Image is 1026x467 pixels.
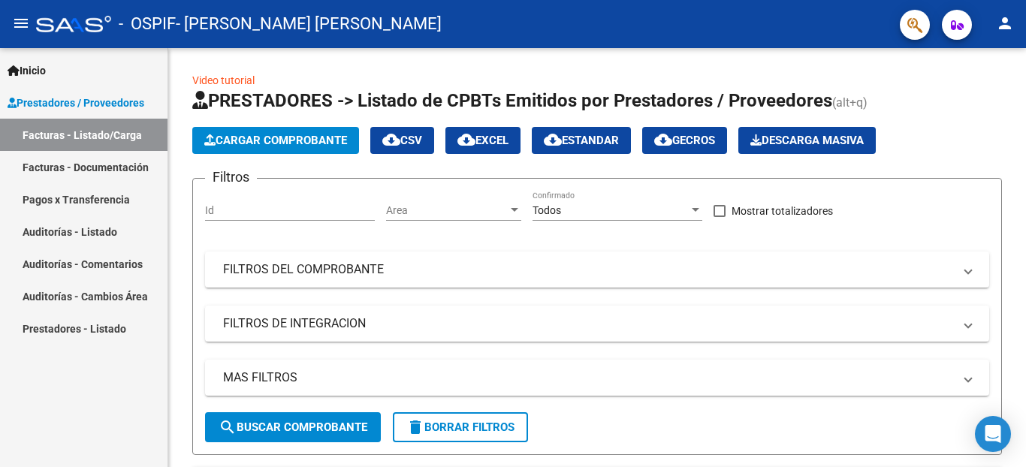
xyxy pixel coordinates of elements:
[406,420,515,434] span: Borrar Filtros
[642,127,727,154] button: Gecros
[205,252,989,288] mat-expansion-panel-header: FILTROS DEL COMPROBANTE
[12,14,30,32] mat-icon: menu
[544,131,562,149] mat-icon: cloud_download
[544,134,619,147] span: Estandar
[370,127,434,154] button: CSV
[382,134,422,147] span: CSV
[192,90,832,111] span: PRESTADORES -> Listado de CPBTs Emitidos por Prestadores / Proveedores
[386,204,508,217] span: Area
[975,416,1011,452] div: Open Intercom Messenger
[223,315,953,332] mat-panel-title: FILTROS DE INTEGRACION
[8,95,144,111] span: Prestadores / Proveedores
[119,8,176,41] span: - OSPIF
[738,127,876,154] button: Descarga Masiva
[192,74,255,86] a: Video tutorial
[393,412,528,442] button: Borrar Filtros
[532,127,631,154] button: Estandar
[750,134,864,147] span: Descarga Masiva
[192,127,359,154] button: Cargar Comprobante
[732,202,833,220] span: Mostrar totalizadores
[457,134,508,147] span: EXCEL
[204,134,347,147] span: Cargar Comprobante
[533,204,561,216] span: Todos
[654,134,715,147] span: Gecros
[738,127,876,154] app-download-masive: Descarga masiva de comprobantes (adjuntos)
[176,8,442,41] span: - [PERSON_NAME] [PERSON_NAME]
[457,131,475,149] mat-icon: cloud_download
[205,412,381,442] button: Buscar Comprobante
[996,14,1014,32] mat-icon: person
[406,418,424,436] mat-icon: delete
[219,418,237,436] mat-icon: search
[219,420,367,434] span: Buscar Comprobante
[223,369,953,386] mat-panel-title: MAS FILTROS
[205,360,989,396] mat-expansion-panel-header: MAS FILTROS
[382,131,400,149] mat-icon: cloud_download
[223,261,953,278] mat-panel-title: FILTROS DEL COMPROBANTE
[654,131,672,149] mat-icon: cloud_download
[8,62,46,79] span: Inicio
[445,127,521,154] button: EXCEL
[832,95,868,110] span: (alt+q)
[205,167,257,188] h3: Filtros
[205,306,989,342] mat-expansion-panel-header: FILTROS DE INTEGRACION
